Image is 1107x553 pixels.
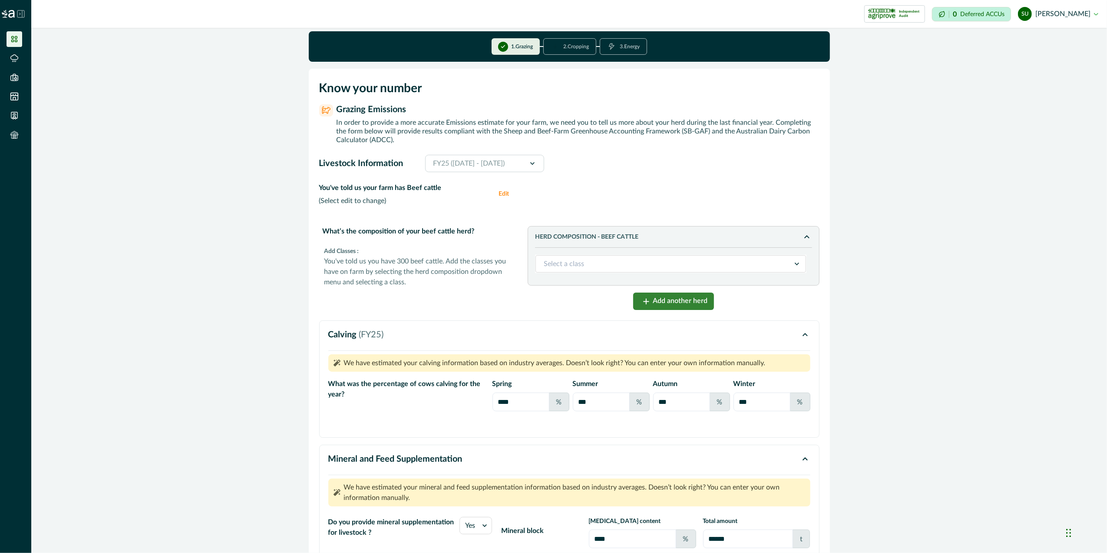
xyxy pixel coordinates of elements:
p: Add Classes : [324,247,518,256]
p: summer [573,379,650,389]
button: 3.Energy [600,38,647,55]
p: 0 [953,11,957,18]
p: What’s the composition of your beef cattle herd? [319,223,521,240]
button: certification logoIndependent Audit [864,5,925,23]
p: Calving [328,330,384,340]
button: stuart upton[PERSON_NAME] [1018,3,1098,24]
button: 2.Cropping [543,38,596,55]
button: HERD COMPOSITION - Beef cattle [535,232,812,242]
button: Calving (FY25) [328,330,810,340]
p: We have estimated your calving information based on industry averages. Doesn’t look right? You ca... [344,358,766,368]
div: % [549,393,569,411]
img: Logo [2,10,15,18]
p: You've told us you have 300 beef cattle. Add the classes you have on farm by selecting the herd c... [324,256,518,287]
p: Livestock Information [319,158,403,169]
p: Mineral and Feed Supplementation [328,454,800,464]
p: Independent Audit [899,10,921,18]
p: [MEDICAL_DATA] content [589,517,696,526]
div: % [676,530,696,548]
p: Know your number [319,79,820,97]
p: Grazing Emissions [337,104,406,115]
p: HERD COMPOSITION - Beef cattle [535,233,801,241]
div: % [710,393,730,411]
button: 1.Grazing [492,38,540,55]
p: spring [492,379,569,389]
p: winter [734,379,810,389]
p: You've told us your farm has Beef cattle [319,183,492,193]
p: Total amount [703,517,810,526]
button: Edit [499,183,516,205]
div: % [790,393,810,411]
p: In order to provide a more accurate Emissions estimate for your farm, we need you to tell us more... [337,118,820,144]
p: What was the percentage of cows calving for the year? [328,379,482,400]
div: t [793,530,810,548]
p: Do you provide mineral supplementation for livestock ? [328,517,456,538]
p: Mineral block [501,526,582,536]
p: Deferred ACCUs [960,11,1005,17]
p: ( Select edit to change ) [319,197,492,205]
img: certification logo [868,7,896,21]
div: % [629,393,650,411]
span: ( FY25 ) [359,330,384,339]
button: Add another herd [633,293,714,310]
div: Calving (FY25) [328,350,810,429]
div: Drag [1066,520,1071,546]
button: Mineral and Feed Supplementation [328,454,810,464]
div: HERD COMPOSITION - Beef cattle [535,247,812,273]
p: autumn [653,379,730,389]
p: We have estimated your mineral and feed supplementation information based on industry averages. D... [344,482,805,503]
iframe: Chat Widget [1064,511,1107,553]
